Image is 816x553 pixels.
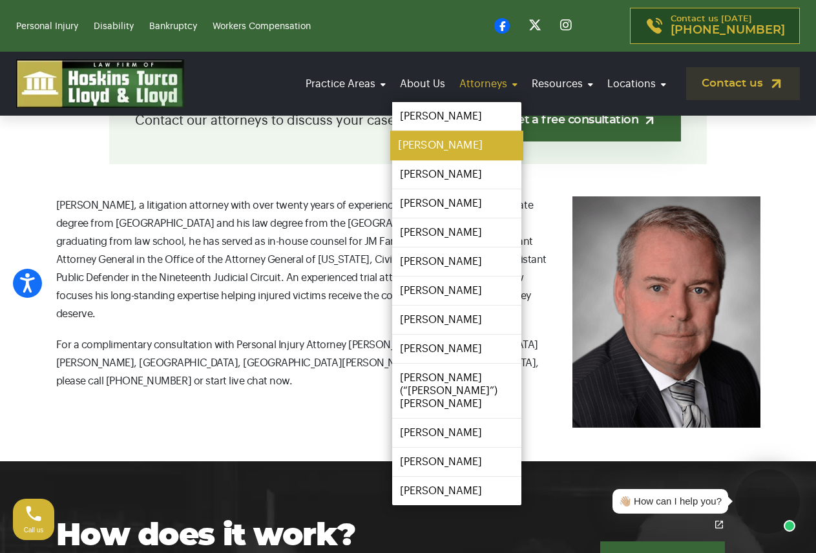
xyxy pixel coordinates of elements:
[619,494,722,509] div: 👋🏼 How can I help you?
[392,419,521,447] a: [PERSON_NAME]
[302,66,390,102] a: Practice Areas
[392,306,521,334] a: [PERSON_NAME]
[485,99,681,141] a: Get a free consultation
[630,8,800,44] a: Contact us [DATE][PHONE_NUMBER]
[392,247,521,276] a: [PERSON_NAME]
[56,196,760,323] p: [PERSON_NAME], a litigation attorney with over twenty years of experience, obtained his undergrad...
[671,24,785,37] span: [PHONE_NUMBER]
[94,22,134,31] a: Disability
[56,336,760,390] p: For a complimentary consultation with Personal Injury Attorney [PERSON_NAME] in [GEOGRAPHIC_DATA]...
[603,66,670,102] a: Locations
[390,131,523,160] a: [PERSON_NAME]
[16,22,78,31] a: Personal Injury
[392,189,521,218] a: [PERSON_NAME]
[392,448,521,476] a: [PERSON_NAME]
[392,276,521,305] a: [PERSON_NAME]
[528,66,597,102] a: Resources
[392,218,521,247] a: [PERSON_NAME]
[24,527,44,534] span: Call us
[213,22,311,31] a: Workers Compensation
[706,511,733,538] a: Open chat
[392,102,521,130] a: [PERSON_NAME]
[671,15,785,37] p: Contact us [DATE]
[572,196,760,428] img: Kiernan P Moylan
[16,59,184,108] img: logo
[149,22,197,31] a: Bankruptcy
[392,477,521,505] a: [PERSON_NAME]
[109,77,707,164] div: Contact our attorneys to discuss your case.
[392,160,521,189] a: [PERSON_NAME]
[686,67,800,100] a: Contact us
[396,66,449,102] a: About Us
[643,114,656,127] img: arrow-up-right-light.svg
[392,364,521,418] a: [PERSON_NAME] (“[PERSON_NAME]”) [PERSON_NAME]
[392,335,521,363] a: [PERSON_NAME]
[455,66,521,102] a: Attorneys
